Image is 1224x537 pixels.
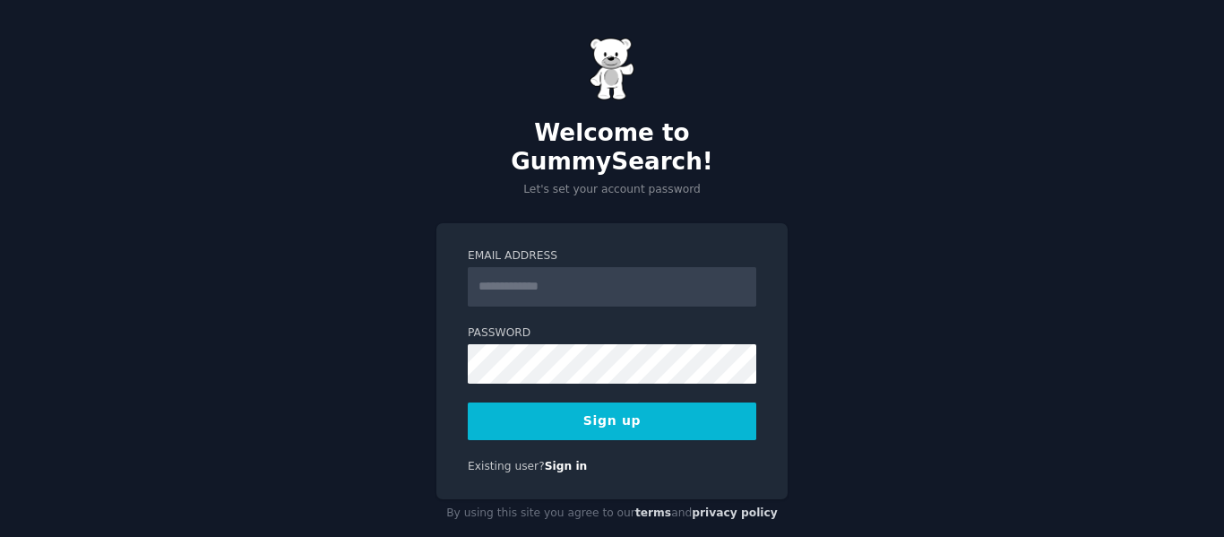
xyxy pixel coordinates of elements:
a: privacy policy [692,507,778,519]
p: Let's set your account password [436,182,788,198]
h2: Welcome to GummySearch! [436,119,788,176]
div: By using this site you agree to our and [436,499,788,528]
a: Sign in [545,460,588,472]
a: terms [635,507,671,519]
span: Existing user? [468,460,545,472]
label: Email Address [468,248,756,264]
label: Password [468,325,756,342]
img: Gummy Bear [590,38,634,100]
button: Sign up [468,403,756,440]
